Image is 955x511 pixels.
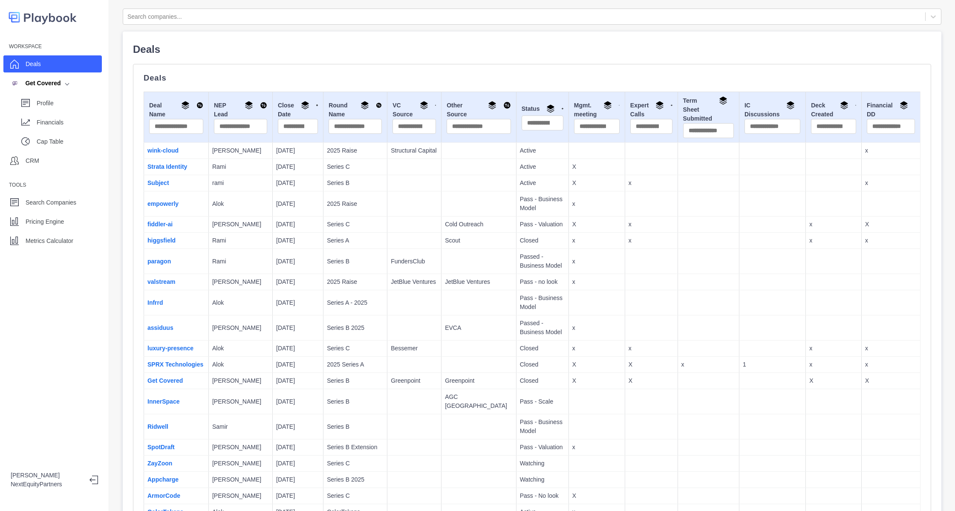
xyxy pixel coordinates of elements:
[681,360,736,369] p: x
[147,460,172,467] a: ZayZoon
[276,443,320,452] p: [DATE]
[520,360,565,369] p: Closed
[445,236,513,245] p: Scout
[276,475,320,484] p: [DATE]
[520,443,565,452] p: Pass - Valuation
[212,360,269,369] p: Alok
[147,299,163,306] a: Infrrd
[445,220,513,229] p: Cold Outreach
[572,376,621,385] p: X
[447,101,511,119] div: Other Source
[391,146,438,155] p: Structural Capital
[212,146,269,155] p: [PERSON_NAME]
[212,323,269,332] p: [PERSON_NAME]
[147,345,193,352] a: luxury-presence
[147,200,179,207] a: empowerly
[212,459,269,468] p: [PERSON_NAME]
[276,491,320,500] p: [DATE]
[276,344,320,353] p: [DATE]
[520,162,565,171] p: Active
[520,376,565,385] p: Closed
[212,443,269,452] p: [PERSON_NAME]
[329,101,382,119] div: Round Name
[572,443,621,452] p: x
[546,104,555,113] img: Group By
[361,101,369,110] img: Group By
[147,476,179,483] a: Appcharge
[147,377,183,384] a: Get Covered
[327,146,384,155] p: 2025 Raise
[276,323,320,332] p: [DATE]
[212,475,269,484] p: [PERSON_NAME]
[809,360,858,369] p: x
[147,163,187,170] a: Strata Identity
[392,101,436,119] div: VC Source
[327,179,384,188] p: Series B
[865,360,917,369] p: x
[809,220,858,229] p: x
[11,79,61,88] div: Get Covered
[147,423,168,430] a: Ridwell
[276,360,320,369] p: [DATE]
[327,277,384,286] p: 2025 Raise
[435,101,436,110] img: Sort
[683,96,734,123] div: Term Sheet Submitted
[572,277,621,286] p: x
[520,277,565,286] p: Pass - no look
[37,137,102,146] p: Cap Table
[603,101,612,110] img: Group By
[786,101,795,110] img: Group By
[520,179,565,188] p: Active
[391,277,438,286] p: JetBlue Ventures
[572,199,621,208] p: x
[520,459,565,468] p: Watching
[37,118,102,127] p: Financials
[276,220,320,229] p: [DATE]
[629,376,674,385] p: X
[276,298,320,307] p: [DATE]
[147,179,169,186] a: Subject
[629,236,674,245] p: x
[11,480,83,489] p: NextEquityPartners
[865,376,917,385] p: X
[212,422,269,431] p: Samir
[445,277,513,286] p: JetBlue Ventures
[520,319,565,337] p: Passed - Business Model
[522,104,563,115] div: Status
[212,397,269,406] p: [PERSON_NAME]
[629,344,674,353] p: x
[147,221,173,228] a: fiddler-ai
[865,236,917,245] p: x
[327,162,384,171] p: Series C
[316,101,318,110] img: Sort DESC
[520,294,565,312] p: Pass - Business Model
[327,422,384,431] p: Series B
[212,162,269,171] p: Rami
[629,179,674,188] p: x
[572,236,621,245] p: x
[327,220,384,229] p: Series C
[520,418,565,436] p: Pass - Business Model
[327,298,384,307] p: Series A - 2025
[391,257,438,266] p: FundersClub
[196,101,203,110] img: Sort
[212,277,269,286] p: [PERSON_NAME]
[327,236,384,245] p: Series A
[865,220,917,229] p: X
[327,475,384,484] p: Series B 2025
[276,162,320,171] p: [DATE]
[212,236,269,245] p: Rami
[276,397,320,406] p: [DATE]
[276,422,320,431] p: [DATE]
[212,298,269,307] p: Alok
[572,179,621,188] p: X
[327,397,384,406] p: Series B
[327,459,384,468] p: Series C
[276,376,320,385] p: [DATE]
[327,257,384,266] p: Series B
[278,101,318,119] div: Close Date
[445,376,513,385] p: Greenpoint
[327,443,384,452] p: Series B Extension
[212,491,269,500] p: [PERSON_NAME]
